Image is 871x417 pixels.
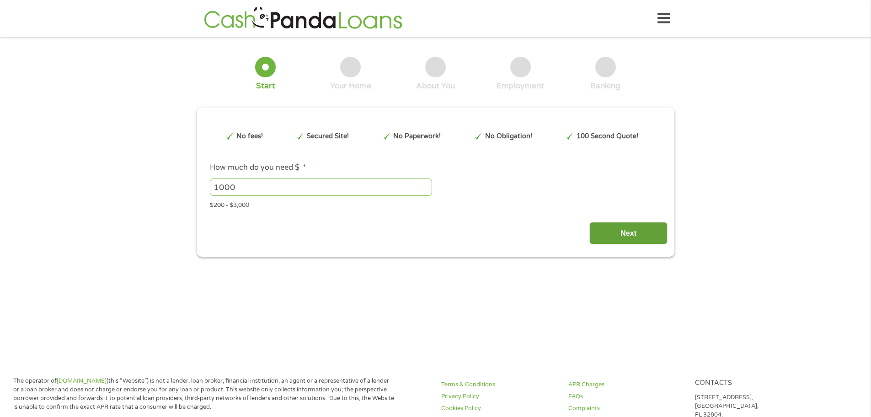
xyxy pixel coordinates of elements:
[590,81,620,91] div: Banking
[201,5,405,32] img: GetLoanNow Logo
[330,81,371,91] div: Your Home
[416,81,455,91] div: About You
[210,163,306,173] label: How much do you need $
[307,131,349,141] p: Secured Site!
[497,81,544,91] div: Employment
[589,222,668,244] input: Next
[393,131,441,141] p: No Paperwork!
[441,392,557,401] a: Privacy Policy
[568,380,684,389] a: APR Charges
[577,131,638,141] p: 100 Second Quote!
[441,380,557,389] a: Terms & Conditions
[568,392,684,401] a: FAQs
[236,131,263,141] p: No fees!
[13,377,395,412] p: The operator of (this “Website”) is not a lender, loan broker, financial institution, an agent or...
[441,404,557,413] a: Cookies Policy
[485,131,532,141] p: No Obligation!
[568,404,684,413] a: Complaints
[57,377,107,385] a: [DOMAIN_NAME]
[210,198,661,210] div: $200 - $3,000
[695,379,811,388] h4: Contacts
[256,81,275,91] div: Start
